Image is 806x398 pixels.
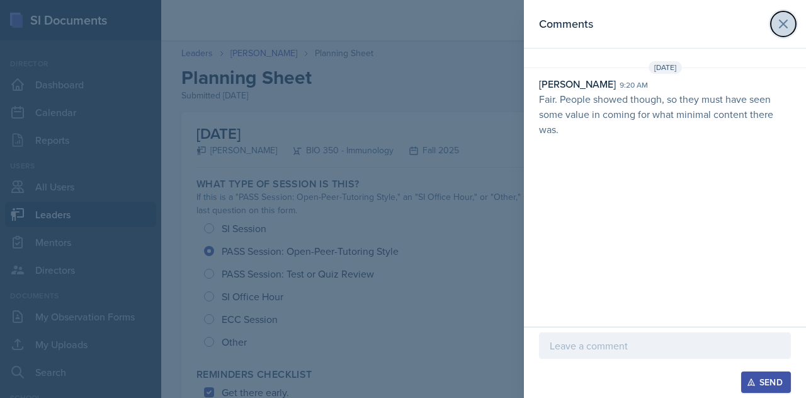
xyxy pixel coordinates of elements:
[539,15,593,33] h2: Comments
[649,61,682,74] span: [DATE]
[749,377,783,387] div: Send
[620,79,648,91] div: 9:20 am
[539,76,616,91] div: [PERSON_NAME]
[741,372,791,393] button: Send
[539,91,791,137] p: Fair. People showed though, so they must have seen some value in coming for what minimal content ...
